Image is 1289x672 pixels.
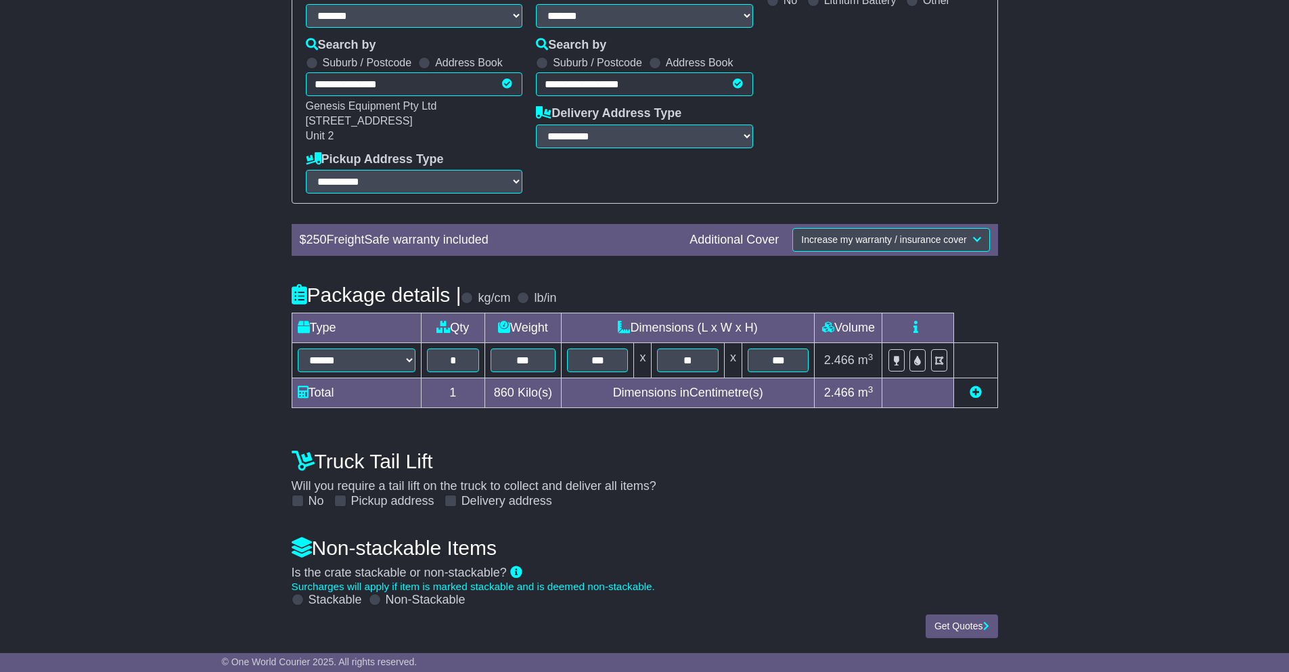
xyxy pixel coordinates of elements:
td: Type [292,313,421,343]
h4: Package details | [292,284,461,306]
td: x [724,343,742,378]
div: Will you require a tail lift on the truck to collect and deliver all items? [285,443,1005,509]
span: 250 [307,233,327,246]
span: Is the crate stackable or non-stackable? [292,566,507,579]
label: No [309,494,324,509]
span: © One World Courier 2025. All rights reserved. [222,656,417,667]
label: Address Book [666,56,733,69]
span: 2.466 [824,386,855,399]
button: Increase my warranty / insurance cover [792,228,989,252]
label: kg/cm [478,291,510,306]
td: Weight [484,313,561,343]
div: Surcharges will apply if item is marked stackable and is deemed non-stackable. [292,581,998,593]
a: Add new item [970,386,982,399]
td: x [634,343,652,378]
span: Unit 2 [306,130,334,141]
sup: 3 [868,384,874,395]
div: Additional Cover [683,233,786,248]
label: Delivery Address Type [536,106,681,121]
button: Get Quotes [926,614,998,638]
td: Qty [421,313,484,343]
sup: 3 [868,352,874,362]
td: Kilo(s) [484,378,561,408]
td: 1 [421,378,484,408]
span: 2.466 [824,353,855,367]
span: 860 [494,386,514,399]
td: Dimensions in Centimetre(s) [561,378,815,408]
label: Non-Stackable [386,593,466,608]
label: Stackable [309,593,362,608]
label: lb/in [534,291,556,306]
label: Search by [536,38,606,53]
label: Pickup Address Type [306,152,444,167]
h4: Non-stackable Items [292,537,998,559]
label: Search by [306,38,376,53]
label: Delivery address [461,494,552,509]
span: m [858,386,874,399]
div: $ FreightSafe warranty included [293,233,683,248]
span: Genesis Equipment Pty Ltd [306,100,437,112]
td: Total [292,378,421,408]
label: Address Book [435,56,503,69]
label: Suburb / Postcode [553,56,642,69]
td: Dimensions (L x W x H) [561,313,815,343]
td: Volume [815,313,882,343]
span: [STREET_ADDRESS] [306,115,413,127]
span: m [858,353,874,367]
span: Increase my warranty / insurance cover [801,234,966,245]
label: Pickup address [351,494,434,509]
h4: Truck Tail Lift [292,450,998,472]
label: Suburb / Postcode [323,56,412,69]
